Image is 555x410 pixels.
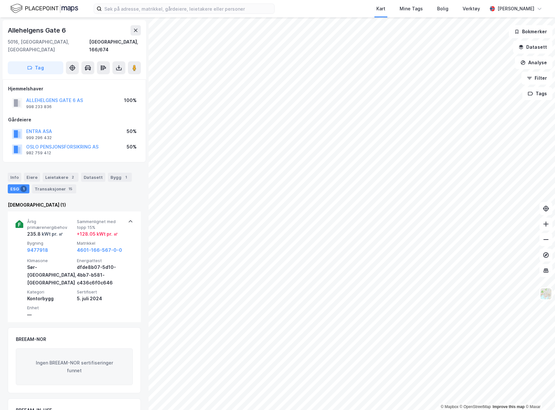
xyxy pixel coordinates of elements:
[8,201,141,209] div: [DEMOGRAPHIC_DATA] (1)
[8,85,141,93] div: Hjemmelshaver
[27,263,74,287] div: Sør-[GEOGRAPHIC_DATA], [GEOGRAPHIC_DATA]
[26,104,52,109] div: 998 233 836
[437,5,448,13] div: Bolig
[127,143,137,151] div: 50%
[497,5,534,13] div: [PERSON_NAME]
[27,311,74,319] div: —
[27,230,63,238] div: 235.8
[376,5,385,13] div: Kart
[77,258,124,263] span: Energiattest
[463,5,480,13] div: Verktøy
[27,246,48,254] button: 9477918
[540,288,552,300] img: Z
[27,258,74,263] span: Klimasone
[108,173,132,182] div: Bygg
[77,263,124,287] div: dfde8b07-5d10-4bb7-b581-c436c6f0c646
[27,219,74,230] span: Årlig primærenergibehov
[20,186,27,192] div: 1
[521,72,552,85] button: Filter
[123,174,129,180] div: 1
[81,173,105,182] div: Datasett
[8,38,89,54] div: 5016, [GEOGRAPHIC_DATA], [GEOGRAPHIC_DATA]
[124,97,137,104] div: 100%
[27,305,74,311] span: Enhet
[26,135,52,140] div: 999 296 432
[77,219,124,230] span: Sammenlignet med topp 15%
[102,4,274,14] input: Søk på adresse, matrikkel, gårdeiere, leietakere eller personer
[515,56,552,69] button: Analyse
[509,25,552,38] button: Bokmerker
[16,348,133,385] div: Ingen BREEAM-NOR sertifiseringer funnet
[27,295,74,302] div: Kontorbygg
[69,174,76,180] div: 2
[43,173,79,182] div: Leietakere
[77,241,124,246] span: Matrikkel
[8,184,29,193] div: ESG
[8,25,67,36] div: Allehelgens Gate 6
[77,246,122,254] button: 4601-166-567-0-0
[77,289,124,295] span: Sertifisert
[441,405,458,409] a: Mapbox
[513,41,552,54] button: Datasett
[77,295,124,302] div: 5. juli 2024
[32,184,76,193] div: Transaksjoner
[127,128,137,135] div: 50%
[8,173,21,182] div: Info
[523,379,555,410] iframe: Chat Widget
[67,186,74,192] div: 15
[8,116,141,124] div: Gårdeiere
[400,5,423,13] div: Mine Tags
[493,405,525,409] a: Improve this map
[41,230,63,238] div: kWt pr. ㎡
[460,405,491,409] a: OpenStreetMap
[89,38,141,54] div: [GEOGRAPHIC_DATA], 166/674
[16,335,46,343] div: BREEAM-NOR
[24,173,40,182] div: Eiere
[26,150,51,156] div: 982 759 412
[522,87,552,100] button: Tags
[27,289,74,295] span: Kategori
[77,230,118,238] div: + 128.05 kWt pr. ㎡
[8,61,63,74] button: Tag
[10,3,78,14] img: logo.f888ab2527a4732fd821a326f86c7f29.svg
[27,241,74,246] span: Bygning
